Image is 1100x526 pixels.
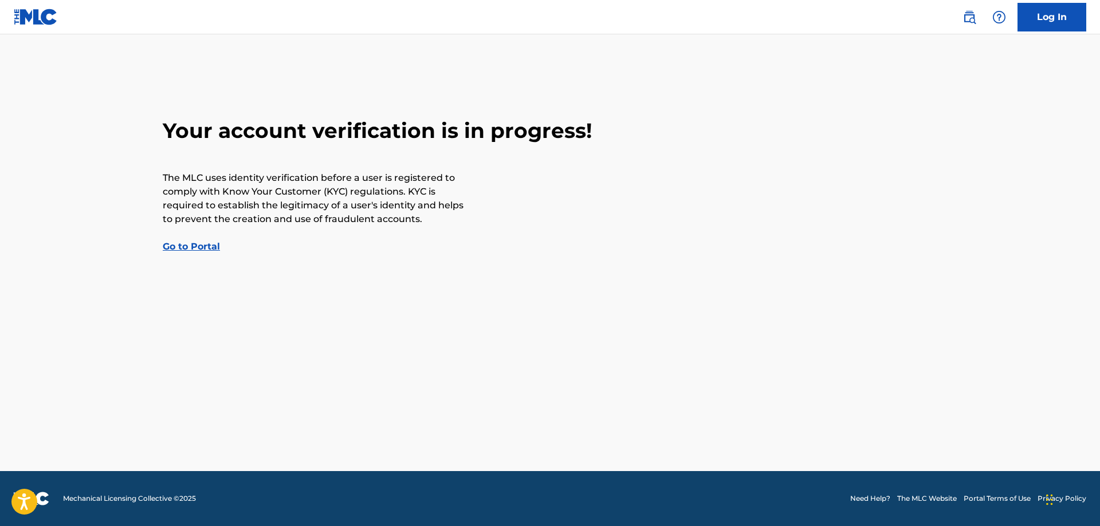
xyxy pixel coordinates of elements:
[992,10,1006,24] img: help
[163,241,220,252] a: Go to Portal
[988,6,1011,29] div: Help
[1038,493,1086,504] a: Privacy Policy
[14,9,58,25] img: MLC Logo
[1046,483,1053,517] div: Drag
[897,493,957,504] a: The MLC Website
[964,493,1031,504] a: Portal Terms of Use
[14,492,49,505] img: logo
[850,493,890,504] a: Need Help?
[163,171,466,226] p: The MLC uses identity verification before a user is registered to comply with Know Your Customer ...
[63,493,196,504] span: Mechanical Licensing Collective © 2025
[962,10,976,24] img: search
[1017,3,1086,31] a: Log In
[1043,471,1100,526] iframe: Chat Widget
[163,118,937,144] h2: Your account verification is in progress!
[958,6,981,29] a: Public Search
